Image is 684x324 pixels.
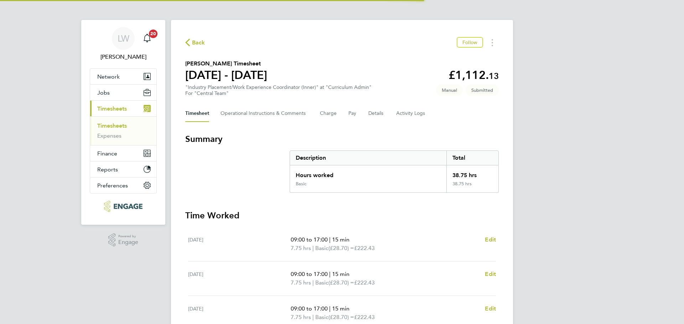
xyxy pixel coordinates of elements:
button: Network [90,69,156,84]
button: Charge [320,105,337,122]
span: Reports [97,166,118,173]
span: | [312,245,314,251]
span: Basic [315,313,328,322]
button: Operational Instructions & Comments [221,105,309,122]
span: | [312,279,314,286]
span: (£28.70) = [328,279,354,286]
span: Lana Williams [90,53,157,61]
a: Go to home page [90,201,157,212]
span: Edit [485,236,496,243]
a: 20 [140,27,154,50]
span: Network [97,73,120,80]
div: Total [446,151,498,165]
span: 7.75 hrs [291,245,311,251]
button: Timesheets Menu [486,37,499,48]
div: [DATE] [188,304,291,322]
h3: Time Worked [185,210,499,221]
a: Expenses [97,132,121,139]
span: 15 min [332,236,349,243]
span: Follow [462,39,477,46]
span: 09:00 to 17:00 [291,305,328,312]
span: This timesheet is Submitted. [466,84,499,96]
nav: Main navigation [81,20,165,225]
img: xede-logo-retina.png [104,201,142,212]
span: Basic [315,244,328,253]
span: 09:00 to 17:00 [291,271,328,277]
div: 38.75 hrs [446,165,498,181]
span: £222.43 [354,279,375,286]
span: £222.43 [354,314,375,320]
a: Timesheets [97,122,127,129]
span: 15 min [332,271,349,277]
span: 09:00 to 17:00 [291,236,328,243]
button: Preferences [90,177,156,193]
span: (£28.70) = [328,314,354,320]
span: Preferences [97,182,128,189]
span: | [312,314,314,320]
a: Edit [485,235,496,244]
span: This timesheet was manually created. [436,84,463,96]
button: Reports [90,161,156,177]
button: Timesheet [185,105,209,122]
button: Details [368,105,385,122]
button: Activity Logs [396,105,426,122]
div: Basic [296,181,306,187]
span: Jobs [97,89,110,96]
button: Back [185,38,205,47]
span: 15 min [332,305,349,312]
span: £222.43 [354,245,375,251]
button: Pay [348,105,357,122]
a: Edit [485,304,496,313]
span: 7.75 hrs [291,314,311,320]
a: LW[PERSON_NAME] [90,27,157,61]
div: [DATE] [188,235,291,253]
a: Edit [485,270,496,278]
h1: [DATE] - [DATE] [185,68,267,82]
button: Finance [90,145,156,161]
span: Timesheets [97,105,127,112]
span: Finance [97,150,117,157]
span: 20 [149,30,157,38]
span: LW [118,34,129,43]
div: [DATE] [188,270,291,287]
span: Back [192,38,205,47]
div: Timesheets [90,116,156,145]
h3: Summary [185,133,499,145]
span: Edit [485,271,496,277]
span: Powered by [118,233,138,239]
h2: [PERSON_NAME] Timesheet [185,59,267,68]
a: Powered byEngage [108,233,139,247]
span: Engage [118,239,138,245]
span: Edit [485,305,496,312]
span: (£28.70) = [328,245,354,251]
span: 7.75 hrs [291,279,311,286]
div: Description [290,151,446,165]
span: Basic [315,278,328,287]
div: Hours worked [290,165,446,181]
div: "Industry Placement/Work Experience Coordinator (Inner)" at "Curriculum Admin" [185,84,372,96]
div: For "Central Team" [185,90,372,96]
button: Timesheets [90,101,156,116]
span: | [329,271,331,277]
div: 38.75 hrs [446,181,498,192]
span: 13 [489,71,499,81]
button: Jobs [90,85,156,100]
div: Summary [290,150,499,193]
button: Follow [457,37,483,48]
span: | [329,236,331,243]
span: | [329,305,331,312]
app-decimal: £1,112. [449,68,499,82]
